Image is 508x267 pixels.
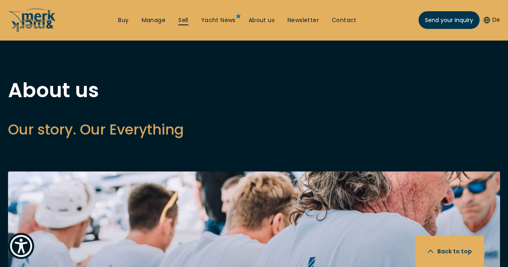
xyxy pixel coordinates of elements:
[425,16,473,24] span: Send your inquiry
[415,236,484,267] button: Back to top
[484,16,500,24] button: De
[418,11,479,29] a: Send your inquiry
[8,233,34,259] button: Show Accessibility Preferences
[178,16,188,24] a: Sell
[118,16,129,24] a: Buy
[142,16,165,24] a: Manage
[8,25,56,35] a: /
[288,16,319,24] a: Newsletter
[201,16,236,24] a: Yacht News
[249,16,275,24] a: About us
[8,120,500,139] h2: Our story. Our Everything
[332,16,357,24] a: Contact
[8,80,500,100] h1: About us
